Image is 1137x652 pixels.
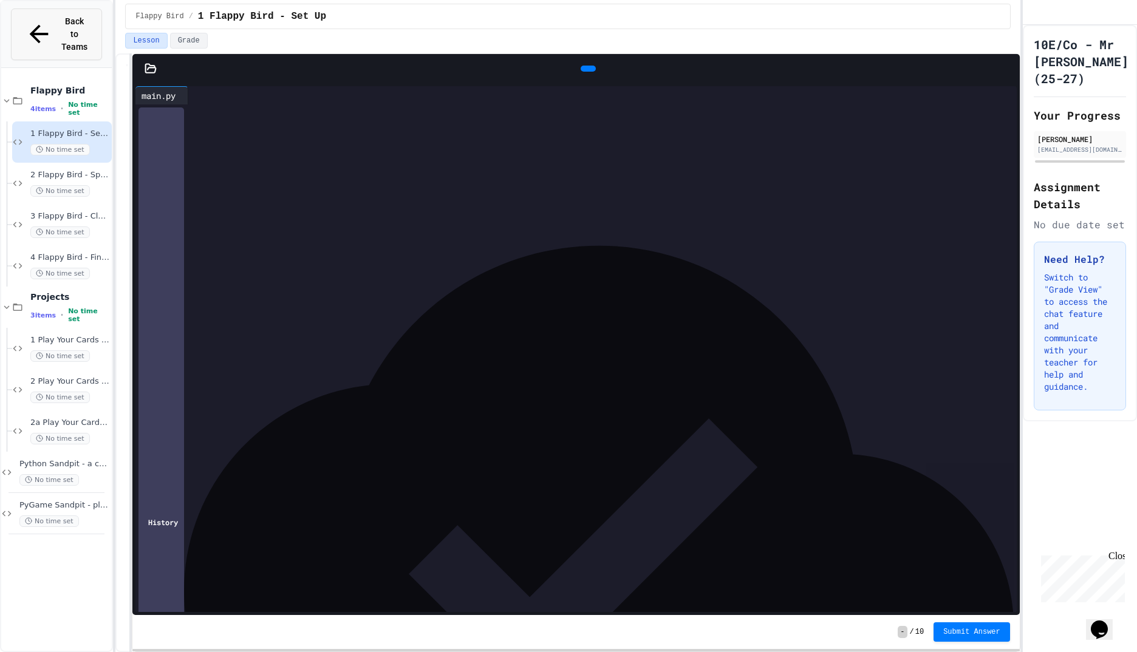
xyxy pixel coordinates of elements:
span: Flappy Bird [30,85,109,96]
button: Lesson [125,33,167,49]
span: No time set [30,268,90,279]
h3: Need Help? [1044,252,1116,267]
span: Back to Teams [60,15,89,53]
h2: Assignment Details [1034,178,1126,212]
h2: Your Progress [1034,107,1126,124]
p: Switch to "Grade View" to access the chat feature and communicate with your teacher for help and ... [1044,271,1116,393]
span: • [61,310,63,320]
iframe: chat widget [1086,603,1125,640]
span: 1 Flappy Bird - Set Up [30,129,109,139]
span: 4 Flappy Bird - Final Additions [30,253,109,263]
span: No time set [68,307,109,323]
div: main.py [135,89,182,102]
span: No time set [30,392,90,403]
span: No time set [68,101,109,117]
span: 3 items [30,311,56,319]
span: Projects [30,291,109,302]
h1: 10E/Co - Mr [PERSON_NAME] (25-27) [1034,36,1128,87]
button: Grade [170,33,208,49]
span: No time set [19,474,79,486]
span: 10 [915,627,924,637]
span: / [189,12,193,21]
div: [PERSON_NAME] [1037,134,1122,144]
span: PyGame Sandpit - play with PyGame [19,500,109,511]
span: No time set [30,144,90,155]
iframe: chat widget [1036,551,1125,602]
div: main.py [135,86,188,104]
button: Submit Answer [934,622,1010,642]
span: No time set [30,433,90,444]
span: 2a Play Your Cards Right - PyGame [30,418,109,428]
span: 4 items [30,105,56,113]
span: Flappy Bird [135,12,183,21]
div: Chat with us now!Close [5,5,84,77]
span: - [898,626,907,638]
span: / [910,627,914,637]
span: Submit Answer [943,627,1000,637]
span: 3 Flappy Bird - Classes and Groups [30,211,109,222]
span: 1 Play Your Cards Right - Basic Version [30,335,109,345]
div: [EMAIL_ADDRESS][DOMAIN_NAME] [1037,145,1122,154]
span: 2 Play Your Cards Right - Improved [30,376,109,387]
div: No due date set [1034,217,1126,232]
span: Python Sandpit - a coding playground [19,459,109,469]
span: No time set [30,185,90,197]
span: • [61,104,63,114]
button: Back to Teams [11,8,102,60]
span: 1 Flappy Bird - Set Up [198,9,326,24]
span: No time set [30,350,90,362]
span: No time set [19,515,79,527]
span: No time set [30,226,90,238]
span: 2 Flappy Bird - Sprites [30,170,109,180]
